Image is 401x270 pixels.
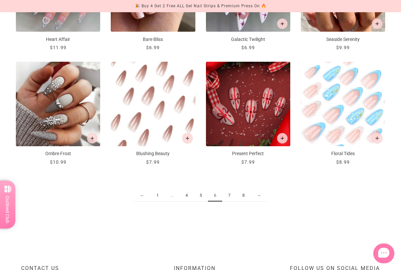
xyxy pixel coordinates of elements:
[135,3,266,10] div: 🎉 Buy 4 Get 2 Free ALL Gel Nail Strips & Premium Press On 🔥
[146,159,160,165] span: $7.99
[165,189,180,202] span: ...
[182,133,193,144] button: Add to cart
[87,133,98,144] button: Add to cart
[111,150,195,157] p: Blushing Beauty
[301,62,385,165] a: Floral Tides
[111,36,195,43] p: Bare Bliss
[180,189,194,202] a: 4
[251,189,267,202] a: →
[336,159,350,165] span: $8.99
[222,189,236,202] a: 7
[50,45,66,50] span: $11.99
[241,45,255,50] span: $6.99
[372,18,382,29] button: Add to cart
[336,45,350,50] span: $9.99
[241,159,255,165] span: $7.99
[150,189,165,202] a: 1
[206,150,290,157] p: Present Perfect
[134,189,150,202] a: ←
[301,150,385,157] p: Floral Tides
[146,45,160,50] span: $6.99
[236,189,251,202] a: 8
[208,189,222,202] span: 6
[277,18,288,29] button: Add to cart
[206,36,290,43] p: Galactic Twilight
[111,62,195,165] a: Blushing Beauty
[16,62,100,165] a: Ombre Frost
[16,150,100,157] p: Ombre Frost
[372,133,382,144] button: Add to cart
[194,189,208,202] a: 5
[16,36,100,43] p: Heart Affair
[50,159,66,165] span: $10.99
[301,36,385,43] p: Seaside Serenity
[277,133,288,144] button: Add to cart
[206,62,290,165] a: Present Perfect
